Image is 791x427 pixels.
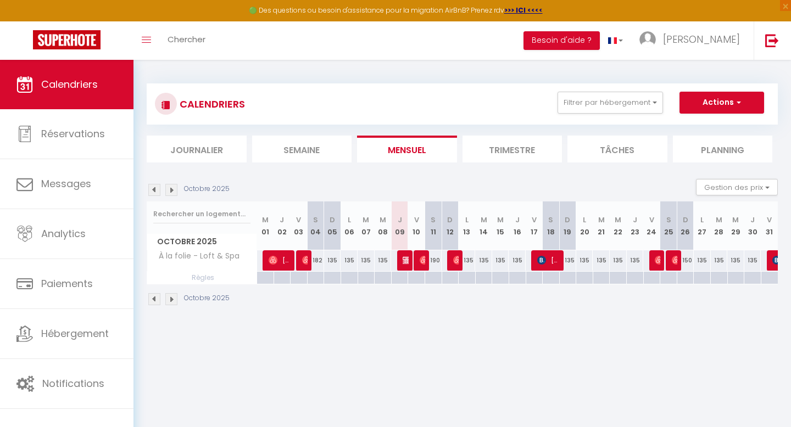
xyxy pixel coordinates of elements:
[765,33,779,47] img: logout
[358,250,375,271] div: 135
[492,250,509,271] div: 135
[744,250,761,271] div: 135
[269,250,291,271] span: [PERSON_NAME]
[532,215,537,225] abbr: V
[296,215,301,225] abbr: V
[168,33,205,45] span: Chercher
[677,250,694,271] div: 150
[184,293,230,304] p: Octobre 2025
[408,201,425,250] th: 10
[375,250,392,271] div: 135
[515,215,520,225] abbr: J
[643,201,660,250] th: 24
[184,184,230,194] p: Octobre 2025
[274,201,291,250] th: 02
[442,201,459,250] th: 12
[694,250,711,271] div: 135
[727,201,744,250] th: 29
[159,21,214,60] a: Chercher
[627,250,644,271] div: 135
[307,250,324,271] div: 182
[492,201,509,250] th: 15
[431,215,436,225] abbr: S
[679,92,764,114] button: Actions
[673,136,773,162] li: Planning
[420,250,425,271] span: [PERSON_NAME]
[459,201,476,250] th: 13
[559,201,576,250] th: 19
[459,250,476,271] div: 135
[348,215,351,225] abbr: L
[291,201,308,250] th: 03
[631,21,754,60] a: ... [PERSON_NAME]
[543,201,560,250] th: 18
[509,201,526,250] th: 16
[576,250,593,271] div: 135
[711,201,728,250] th: 28
[565,215,570,225] abbr: D
[548,215,553,225] abbr: S
[324,250,341,271] div: 135
[252,136,352,162] li: Semaine
[41,327,109,340] span: Hébergement
[509,250,526,271] div: 135
[447,215,453,225] abbr: D
[403,250,408,271] span: [PERSON_NAME]
[694,201,711,250] th: 27
[610,250,627,271] div: 135
[425,201,442,250] th: 11
[537,250,560,271] span: [PERSON_NAME]
[716,215,722,225] abbr: M
[358,201,375,250] th: 07
[497,215,504,225] abbr: M
[41,277,93,290] span: Paiements
[262,215,269,225] abbr: M
[732,215,739,225] abbr: M
[700,215,704,225] abbr: L
[375,201,392,250] th: 08
[767,215,772,225] abbr: V
[523,31,600,50] button: Besoin d'aide ?
[761,201,778,250] th: 31
[341,250,358,271] div: 135
[655,250,660,271] span: [PERSON_NAME]
[583,215,586,225] abbr: L
[567,136,667,162] li: Tâches
[558,92,663,114] button: Filtrer par hébergement
[453,250,459,271] span: [PERSON_NAME]
[475,250,492,271] div: 135
[598,215,605,225] abbr: M
[627,201,644,250] th: 23
[149,250,242,262] span: À la folie - Loft & Spa
[177,92,245,116] h3: CALENDRIERS
[750,215,755,225] abbr: J
[33,30,101,49] img: Super Booking
[330,215,335,225] abbr: D
[463,136,562,162] li: Trimestre
[727,250,744,271] div: 135
[147,136,247,162] li: Journalier
[391,201,408,250] th: 09
[639,31,656,48] img: ...
[696,179,778,195] button: Gestion des prix
[257,201,274,250] th: 01
[660,201,677,250] th: 25
[147,234,257,250] span: Octobre 2025
[559,250,576,271] div: 135
[357,136,457,162] li: Mensuel
[593,250,610,271] div: 135
[42,377,104,390] span: Notifications
[576,201,593,250] th: 20
[504,5,543,15] a: >>> ICI <<<<
[41,177,91,190] span: Messages
[481,215,487,225] abbr: M
[465,215,469,225] abbr: L
[41,127,105,141] span: Réservations
[341,201,358,250] th: 06
[363,215,369,225] abbr: M
[593,201,610,250] th: 21
[280,215,284,225] abbr: J
[307,201,324,250] th: 04
[41,227,86,240] span: Analytics
[324,201,341,250] th: 05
